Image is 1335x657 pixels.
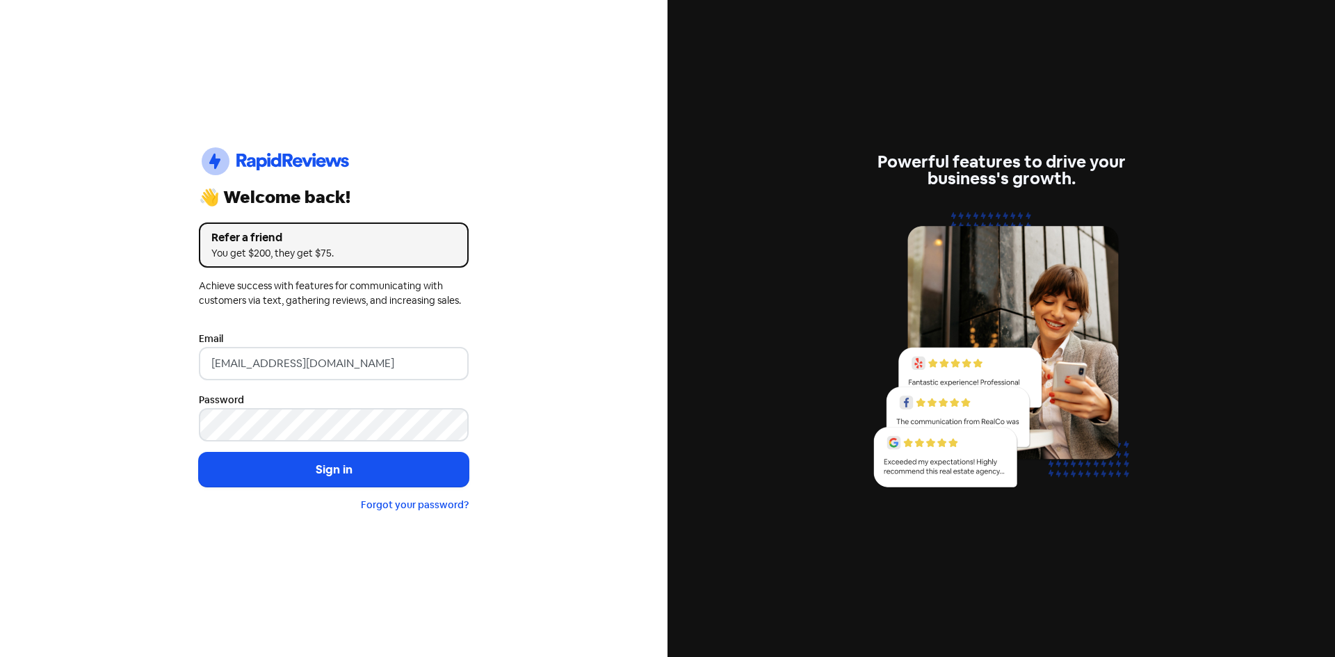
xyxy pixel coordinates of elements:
[199,347,469,380] input: Enter your email address...
[361,498,469,511] a: Forgot your password?
[199,279,469,308] div: Achieve success with features for communicating with customers via text, gathering reviews, and i...
[199,332,223,346] label: Email
[866,154,1136,187] div: Powerful features to drive your business's growth.
[199,189,469,206] div: 👋 Welcome back!
[211,229,456,246] div: Refer a friend
[866,204,1136,503] img: reviews
[199,453,469,487] button: Sign in
[211,246,456,261] div: You get $200, they get $75.
[199,393,244,407] label: Password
